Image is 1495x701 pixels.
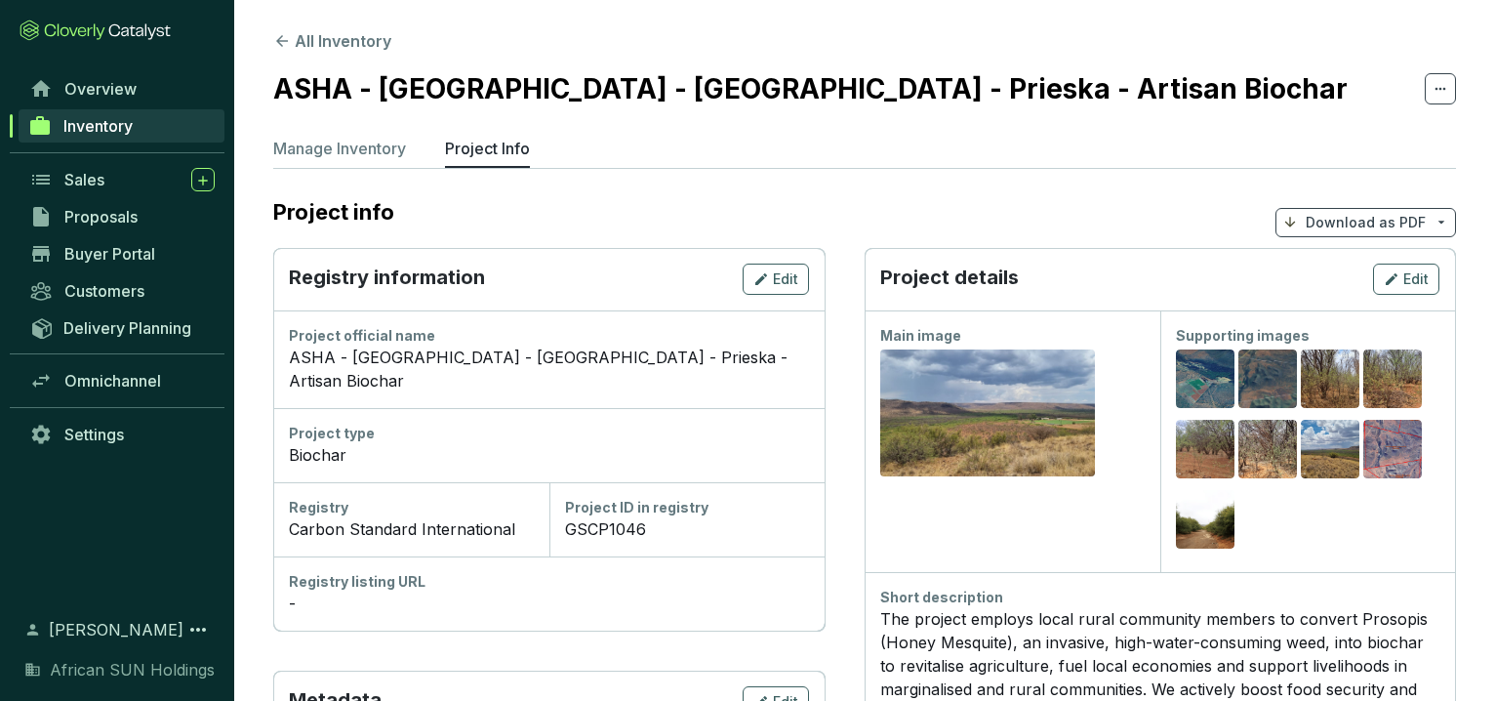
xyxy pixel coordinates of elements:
a: Proposals [20,200,224,233]
span: Overview [64,79,137,99]
div: Registry listing URL [289,572,809,592]
span: Edit [1403,269,1429,289]
span: Buyer Portal [64,244,155,264]
div: Main image [880,326,1145,346]
p: Manage Inventory [273,137,406,160]
a: Inventory [19,109,224,143]
button: Edit [743,264,809,295]
h2: ASHA - [GEOGRAPHIC_DATA] - [GEOGRAPHIC_DATA] - Prieska - Artisan Biochar [273,68,1348,109]
span: African SUN Holdings [50,658,215,681]
a: Settings [20,418,224,451]
p: Registry information [289,264,485,295]
p: Project details [880,264,1019,295]
span: Settings [64,425,124,444]
p: Download as PDF [1306,213,1426,232]
div: Registry [289,498,534,517]
div: Supporting images [1176,326,1440,346]
div: Project ID in registry [565,498,810,517]
div: - [289,592,809,615]
button: All Inventory [273,29,391,53]
div: Project official name [289,326,809,346]
div: Short description [880,588,1439,607]
div: GSCP1046 [565,517,810,541]
span: Sales [64,170,104,189]
div: Biochar [289,443,809,467]
a: Customers [20,274,224,308]
div: Carbon Standard International [289,517,534,541]
button: Edit [1373,264,1439,295]
a: Omnichannel [20,364,224,397]
div: Project type [289,424,809,443]
a: Delivery Planning [20,311,224,344]
span: Delivery Planning [63,318,191,338]
span: [PERSON_NAME] [49,618,183,641]
span: Edit [773,269,798,289]
span: Omnichannel [64,371,161,391]
h2: Project info [273,199,414,225]
span: Customers [64,281,144,301]
a: Buyer Portal [20,237,224,270]
span: Inventory [63,116,133,136]
a: Sales [20,163,224,196]
a: Overview [20,72,224,105]
div: ASHA - [GEOGRAPHIC_DATA] - [GEOGRAPHIC_DATA] - Prieska - Artisan Biochar [289,346,809,392]
span: Proposals [64,207,138,227]
p: Project Info [445,137,530,160]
